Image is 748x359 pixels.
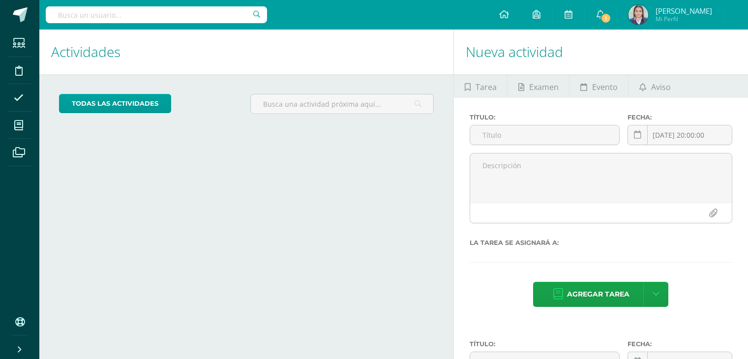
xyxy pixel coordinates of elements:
input: Título [470,125,619,145]
a: Aviso [628,74,681,98]
a: Evento [569,74,628,98]
a: Tarea [454,74,507,98]
label: La tarea se asignará a: [470,239,732,246]
input: Busca un usuario... [46,6,267,23]
label: Fecha: [628,340,732,348]
span: Mi Perfil [656,15,712,23]
label: Título: [470,114,620,121]
a: Examen [508,74,569,98]
label: Fecha: [628,114,732,121]
label: Título: [470,340,620,348]
h1: Actividades [51,30,442,74]
span: Examen [529,75,559,99]
input: Fecha de entrega [628,125,732,145]
input: Busca una actividad próxima aquí... [251,94,433,114]
span: Evento [592,75,618,99]
h1: Nueva actividad [466,30,736,74]
span: Agregar tarea [567,282,629,306]
span: [PERSON_NAME] [656,6,712,16]
img: 479b577d4c74b4d5836b4337b33c934a.png [628,5,648,25]
span: Tarea [476,75,497,99]
span: 1 [600,13,611,24]
a: todas las Actividades [59,94,171,113]
span: Aviso [651,75,671,99]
